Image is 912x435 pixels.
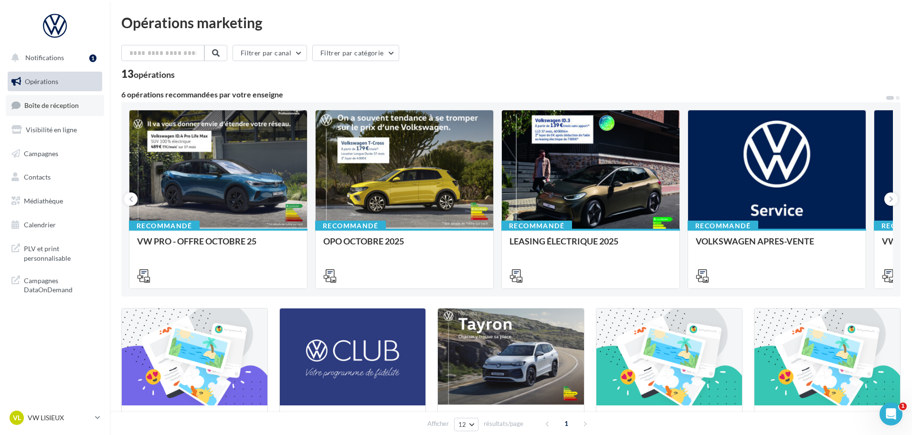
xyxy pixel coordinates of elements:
a: Boîte de réception [6,95,104,116]
span: Opérations [25,77,58,85]
p: VW LISIEUX [28,413,91,423]
span: Médiathèque [24,197,63,205]
a: Campagnes DataOnDemand [6,270,104,298]
span: Notifications [25,53,64,62]
div: Recommandé [315,221,386,231]
a: Campagnes [6,144,104,164]
div: VW PRO - OFFRE OCTOBRE 25 [137,236,299,255]
span: PLV et print personnalisable [24,242,98,263]
span: Campagnes DataOnDemand [24,274,98,295]
a: Médiathèque [6,191,104,211]
div: 1 [89,54,96,62]
a: Visibilité en ligne [6,120,104,140]
button: Filtrer par catégorie [312,45,399,61]
span: Visibilité en ligne [26,126,77,134]
div: VOLKSWAGEN APRES-VENTE [696,236,858,255]
div: LEASING ÉLECTRIQUE 2025 [509,236,672,255]
span: Afficher [427,419,449,428]
span: VL [13,413,21,423]
span: 1 [559,416,574,431]
button: Filtrer par canal [233,45,307,61]
span: 12 [458,421,467,428]
div: 6 opérations recommandées par votre enseigne [121,91,885,98]
div: Recommandé [688,221,758,231]
div: Recommandé [129,221,200,231]
span: Calendrier [24,221,56,229]
button: 12 [454,418,478,431]
a: Opérations [6,72,104,92]
span: Contacts [24,173,51,181]
span: 1 [899,403,907,410]
div: opérations [134,70,175,79]
div: Opérations marketing [121,15,901,30]
a: VL VW LISIEUX [8,409,102,427]
button: Notifications 1 [6,48,100,68]
a: Calendrier [6,215,104,235]
div: OPO OCTOBRE 2025 [323,236,486,255]
div: Recommandé [501,221,572,231]
span: Campagnes [24,149,58,157]
iframe: Intercom live chat [880,403,902,425]
div: 13 [121,69,175,79]
a: Contacts [6,167,104,187]
a: PLV et print personnalisable [6,238,104,266]
span: résultats/page [484,419,523,428]
span: Boîte de réception [24,101,79,109]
